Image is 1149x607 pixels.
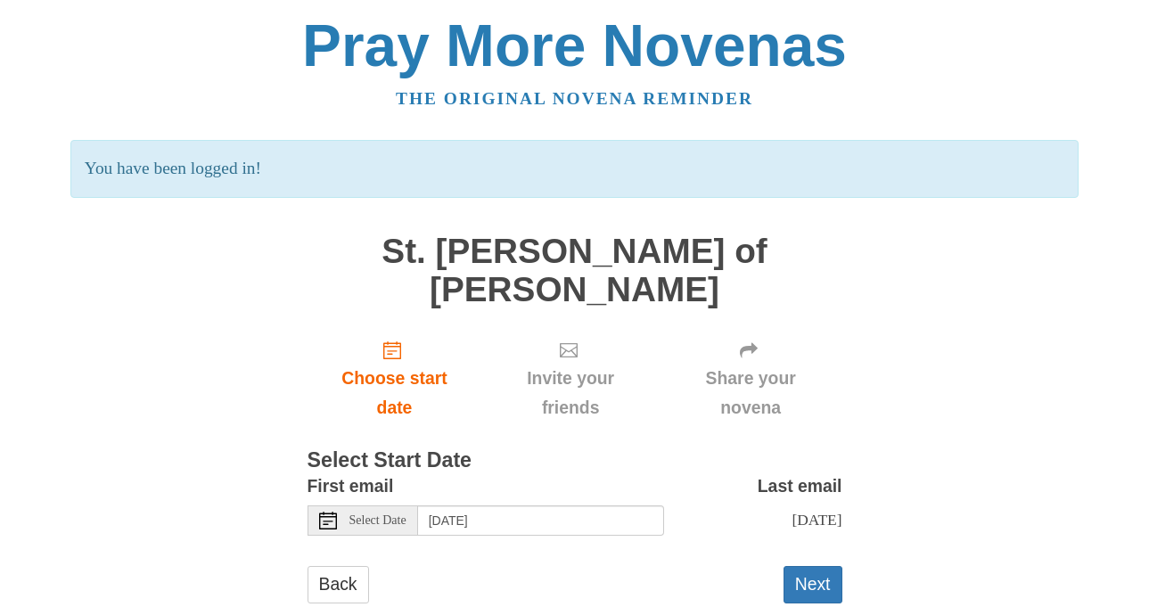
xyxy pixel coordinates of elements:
span: Select Date [349,514,406,527]
p: You have been logged in! [70,140,1079,198]
span: Choose start date [325,364,464,422]
span: [DATE] [792,511,841,529]
button: Next [784,566,842,603]
a: Pray More Novenas [302,12,847,78]
a: Back [308,566,369,603]
span: Share your novena [677,364,825,422]
label: Last email [758,472,842,501]
div: Click "Next" to confirm your start date first. [660,326,842,432]
span: Invite your friends [499,364,641,422]
a: The original novena reminder [396,89,753,108]
div: Click "Next" to confirm your start date first. [481,326,659,432]
label: First email [308,472,394,501]
a: Choose start date [308,326,482,432]
h1: St. [PERSON_NAME] of [PERSON_NAME] [308,233,842,308]
h3: Select Start Date [308,449,842,472]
